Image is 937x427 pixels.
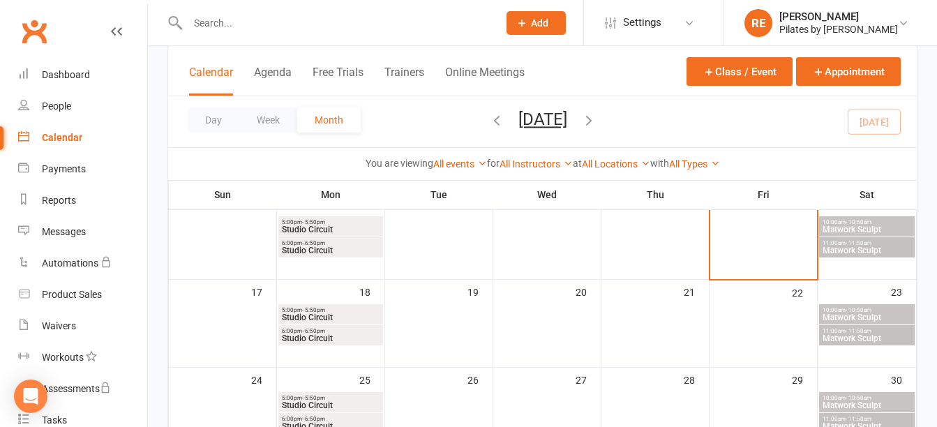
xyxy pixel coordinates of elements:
span: 6:00pm [281,416,380,422]
span: 11:00am [822,328,912,334]
a: Product Sales [18,279,147,310]
div: Dashboard [42,69,90,80]
div: Payments [42,163,86,174]
span: Studio Circuit [281,246,380,255]
span: - 10:50am [846,219,871,225]
div: Calendar [42,132,82,143]
strong: You are viewing [366,158,433,169]
span: 5:00pm [281,395,380,401]
div: 29 [792,368,817,391]
div: [PERSON_NAME] [779,10,898,23]
input: Search... [183,13,488,33]
a: Workouts [18,342,147,373]
span: - 5:50pm [302,307,325,313]
strong: with [650,158,669,169]
a: Payments [18,153,147,185]
th: Fri [710,180,818,209]
a: All Instructors [500,158,573,170]
th: Mon [277,180,385,209]
span: 5:00pm [281,307,380,313]
button: Agenda [254,66,292,96]
span: Matwork Sculpt [822,225,912,234]
span: Matwork Sculpt [822,246,912,255]
div: RE [744,9,772,37]
button: Calendar [189,66,233,96]
th: Tue [385,180,493,209]
div: 21 [684,280,709,303]
div: 20 [576,280,601,303]
a: Dashboard [18,59,147,91]
a: Calendar [18,122,147,153]
span: - 6:50pm [302,328,325,334]
div: Tasks [42,414,67,426]
span: - 11:50am [846,416,871,422]
span: - 10:50am [846,395,871,401]
div: 19 [467,280,493,303]
div: Workouts [42,352,84,363]
strong: for [487,158,500,169]
button: Online Meetings [445,66,525,96]
a: Clubworx [17,14,52,49]
div: 17 [251,280,276,303]
span: Studio Circuit [281,401,380,410]
span: Studio Circuit [281,225,380,234]
span: - 6:50pm [302,416,325,422]
a: All Types [669,158,720,170]
div: Open Intercom Messenger [14,380,47,413]
span: - 5:50pm [302,395,325,401]
span: 11:00am [822,240,912,246]
div: 28 [684,368,709,391]
div: 22 [792,280,817,304]
th: Sun [169,180,277,209]
div: Assessments [42,383,111,394]
div: Messages [42,226,86,237]
a: Assessments [18,373,147,405]
strong: at [573,158,582,169]
div: People [42,100,71,112]
span: 6:00pm [281,328,380,334]
button: Trainers [384,66,424,96]
span: 5:00pm [281,219,380,225]
button: Appointment [796,57,901,86]
a: Automations [18,248,147,279]
span: - 6:50pm [302,240,325,246]
a: Reports [18,185,147,216]
span: Matwork Sculpt [822,401,912,410]
span: 10:00am [822,395,912,401]
div: Reports [42,195,76,206]
span: Matwork Sculpt [822,334,912,343]
button: Day [188,107,239,133]
button: Add [507,11,566,35]
div: Waivers [42,320,76,331]
span: 11:00am [822,416,912,422]
div: Pilates by [PERSON_NAME] [779,23,898,36]
a: Messages [18,216,147,248]
a: All Locations [582,158,650,170]
span: 10:00am [822,307,912,313]
span: Studio Circuit [281,334,380,343]
button: Month [297,107,361,133]
div: 18 [359,280,384,303]
a: People [18,91,147,122]
span: - 11:50am [846,240,871,246]
span: Matwork Sculpt [822,313,912,322]
button: Free Trials [313,66,363,96]
span: 10:00am [822,219,912,225]
span: Add [531,17,548,29]
th: Thu [601,180,710,209]
span: 6:00pm [281,240,380,246]
span: - 5:50pm [302,219,325,225]
a: All events [433,158,487,170]
button: Class / Event [687,57,793,86]
a: Waivers [18,310,147,342]
div: 30 [891,368,916,391]
div: Automations [42,257,98,269]
div: 24 [251,368,276,391]
button: Week [239,107,297,133]
span: Settings [623,7,661,38]
span: - 11:50am [846,328,871,334]
div: 27 [576,368,601,391]
th: Sat [818,180,917,209]
div: 26 [467,368,493,391]
span: Studio Circuit [281,313,380,322]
